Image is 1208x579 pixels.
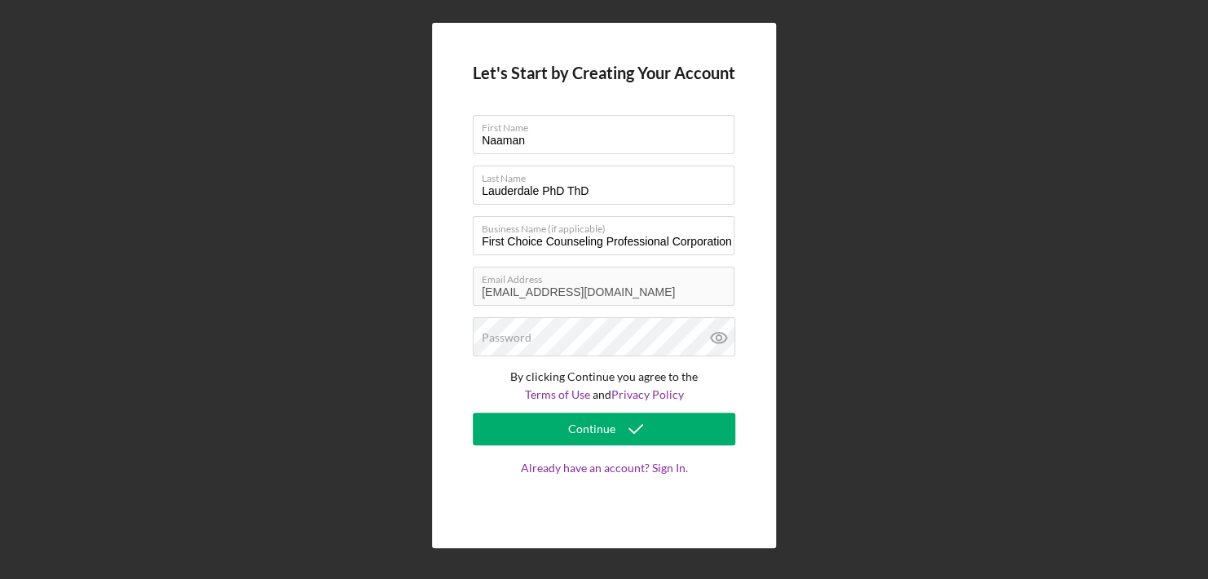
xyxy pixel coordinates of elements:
a: Already have an account? Sign In. [473,462,735,507]
label: Last Name [482,166,734,184]
label: Password [482,331,531,344]
a: Terms of Use [525,387,590,401]
a: Privacy Policy [611,387,684,401]
h4: Let's Start by Creating Your Account [473,64,735,82]
label: Business Name (if applicable) [482,217,734,235]
label: Email Address [482,267,734,285]
p: By clicking Continue you agree to the and [473,368,735,404]
button: Continue [473,413,735,445]
div: Continue [568,413,615,445]
label: First Name [482,116,734,134]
